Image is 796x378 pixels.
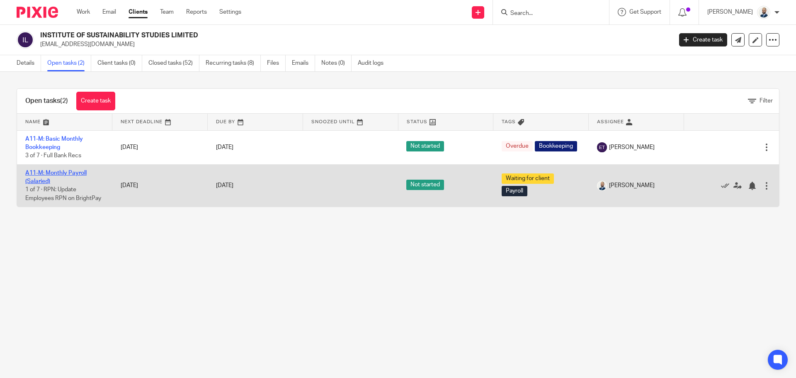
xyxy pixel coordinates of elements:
[112,130,208,164] td: [DATE]
[216,183,233,189] span: [DATE]
[292,55,315,71] a: Emails
[502,141,533,151] span: Overdue
[40,40,667,49] p: [EMAIL_ADDRESS][DOMAIN_NAME]
[17,55,41,71] a: Details
[267,55,286,71] a: Files
[60,98,68,104] span: (2)
[77,8,90,16] a: Work
[502,186,527,196] span: Payroll
[17,31,34,49] img: svg%3E
[406,141,444,151] span: Not started
[358,55,390,71] a: Audit logs
[707,8,753,16] p: [PERSON_NAME]
[321,55,352,71] a: Notes (0)
[102,8,116,16] a: Email
[216,144,233,150] span: [DATE]
[406,180,444,190] span: Not started
[112,164,208,207] td: [DATE]
[160,8,174,16] a: Team
[609,143,655,151] span: [PERSON_NAME]
[25,187,101,202] span: 1 of 7 · RPN: Update Employees RPN on BrightPay
[25,153,81,159] span: 3 of 7 · Full Bank Recs
[17,7,58,18] img: Pixie
[186,8,207,16] a: Reports
[311,119,355,124] span: Snoozed Until
[219,8,241,16] a: Settings
[535,141,577,151] span: Bookkeeping
[206,55,261,71] a: Recurring tasks (8)
[407,119,427,124] span: Status
[25,136,83,150] a: A11-M: Basic Monthly Bookkeeping
[679,33,727,46] a: Create task
[40,31,541,40] h2: INSTITUTE OF SUSTAINABILITY STUDIES LIMITED
[25,170,87,184] a: A11-M: Monthly Payroll (Salaried)
[597,142,607,152] img: svg%3E
[502,119,516,124] span: Tags
[760,98,773,104] span: Filter
[148,55,199,71] a: Closed tasks (52)
[757,6,770,19] img: Mark%20LI%20profiler.png
[609,181,655,190] span: [PERSON_NAME]
[129,8,148,16] a: Clients
[597,181,607,191] img: Mark%20LI%20profiler.png
[502,173,554,184] span: Waiting for client
[25,97,68,105] h1: Open tasks
[97,55,142,71] a: Client tasks (0)
[76,92,115,110] a: Create task
[721,181,733,190] a: Mark as done
[510,10,584,17] input: Search
[629,9,661,15] span: Get Support
[47,55,91,71] a: Open tasks (2)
